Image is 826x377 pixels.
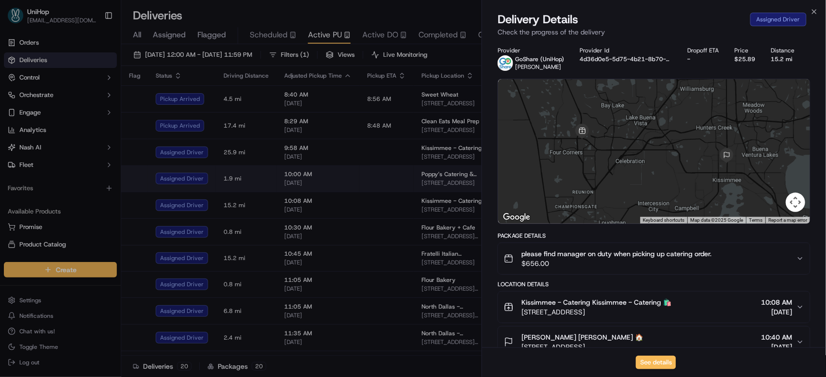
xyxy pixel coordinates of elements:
span: please find manager on duty when picking up catering order. [521,249,712,259]
span: [PERSON_NAME] [PERSON_NAME] 🏠 [521,332,643,342]
div: We're available if you need us! [33,102,123,110]
img: 1736555255976-a54dd68f-1ca7-489b-9aae-adbdc363a1c4 [10,93,27,110]
div: Start new chat [33,93,159,102]
div: 💻 [82,142,90,149]
a: Report a map error [768,217,807,223]
button: 4d36d0e5-5d75-4b21-8b70-7d846ff58630 [580,55,672,63]
span: Knowledge Base [19,141,74,150]
p: Check the progress of the delivery [498,27,810,37]
span: [PERSON_NAME] [515,63,561,71]
div: Location Details [498,280,810,288]
span: $656.00 [521,259,712,268]
button: please find manager on duty when picking up catering order.$656.00 [498,243,810,274]
a: Terms (opens in new tab) [749,217,762,223]
span: [DATE] [761,307,793,317]
div: 📗 [10,142,17,149]
button: Map camera controls [786,193,805,212]
p: GoShare (UniHop) [515,55,564,63]
button: [PERSON_NAME] [PERSON_NAME] 🏠[STREET_ADDRESS]10:40 AM[DATE] [498,327,810,358]
span: 10:08 AM [761,297,793,307]
div: Provider [498,47,564,54]
span: 10:40 AM [761,332,793,342]
span: API Documentation [92,141,156,150]
img: Nash [10,10,29,29]
button: See details [636,356,676,369]
a: Powered byPylon [68,164,117,172]
a: 📗Knowledge Base [6,137,78,154]
span: [STREET_ADDRESS] [521,342,643,352]
a: Open this area in Google Maps (opens a new window) [501,211,533,224]
span: Pylon [97,164,117,172]
img: goshare_logo.png [498,55,513,71]
button: Kissimmee - Catering Kissimmee - Catering 🛍️[STREET_ADDRESS]10:08 AM[DATE] [498,292,810,323]
div: Price [735,47,756,54]
input: Got a question? Start typing here... [25,63,175,73]
span: [DATE] [761,342,793,352]
div: 15.2 mi [771,55,795,63]
p: Welcome 👋 [10,39,177,54]
div: Provider Id [580,47,672,54]
div: $25.89 [735,55,756,63]
img: Google [501,211,533,224]
div: Distance [771,47,795,54]
button: Start new chat [165,96,177,107]
span: Delivery Details [498,12,578,27]
a: 💻API Documentation [78,137,160,154]
div: Dropoff ETA [688,47,719,54]
span: Kissimmee - Catering Kissimmee - Catering 🛍️ [521,297,671,307]
span: Map data ©2025 Google [690,217,743,223]
button: Keyboard shortcuts [643,217,684,224]
div: - [688,55,719,63]
div: Package Details [498,232,810,240]
span: [STREET_ADDRESS] [521,307,671,317]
